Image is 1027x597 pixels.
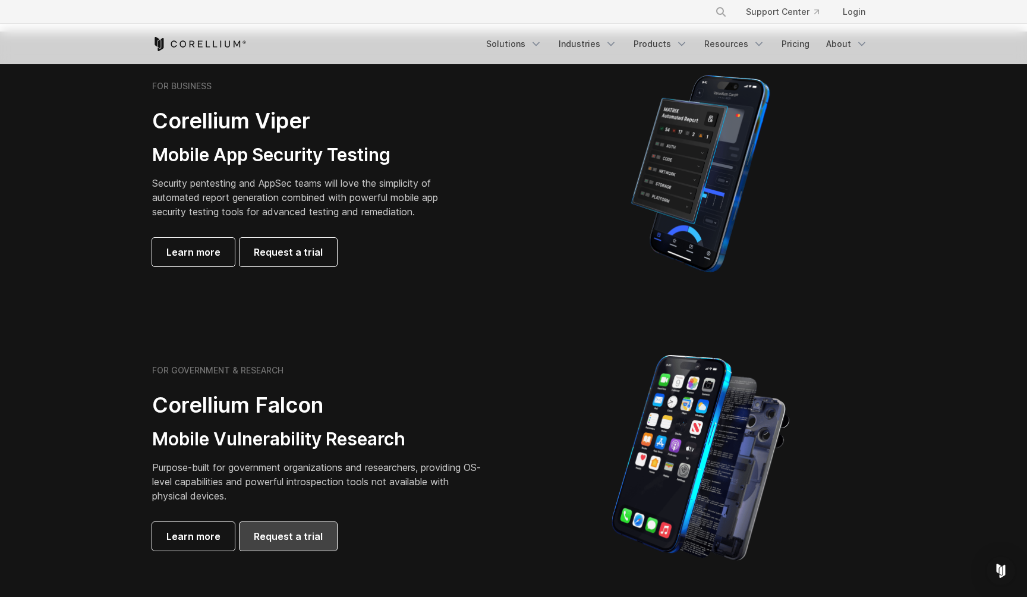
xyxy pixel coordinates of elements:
span: Request a trial [254,529,323,543]
a: Corellium Home [152,37,247,51]
a: Request a trial [240,522,337,551]
img: iPhone model separated into the mechanics used to build the physical device. [611,354,790,562]
a: Learn more [152,238,235,266]
button: Search [710,1,732,23]
span: Learn more [166,529,220,543]
span: Learn more [166,245,220,259]
h3: Mobile App Security Testing [152,144,456,166]
span: Request a trial [254,245,323,259]
p: Security pentesting and AppSec teams will love the simplicity of automated report generation comb... [152,176,456,219]
div: Navigation Menu [701,1,875,23]
p: Purpose-built for government organizations and researchers, providing OS-level capabilities and p... [152,460,485,503]
h3: Mobile Vulnerability Research [152,428,485,451]
h2: Corellium Viper [152,108,456,134]
div: Navigation Menu [479,33,875,55]
div: Open Intercom Messenger [987,557,1015,585]
a: Pricing [774,33,817,55]
a: Products [626,33,695,55]
a: Learn more [152,522,235,551]
a: Support Center [736,1,828,23]
a: About [819,33,875,55]
h2: Corellium Falcon [152,392,485,419]
a: Solutions [479,33,549,55]
a: Resources [697,33,772,55]
a: Industries [552,33,624,55]
a: Request a trial [240,238,337,266]
h6: FOR BUSINESS [152,81,212,92]
a: Login [833,1,875,23]
img: Corellium MATRIX automated report on iPhone showing app vulnerability test results across securit... [611,70,790,278]
h6: FOR GOVERNMENT & RESEARCH [152,365,283,376]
